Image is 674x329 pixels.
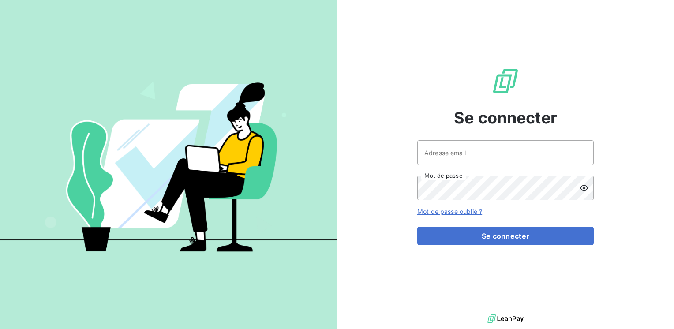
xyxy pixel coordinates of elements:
[454,106,557,130] span: Se connecter
[487,312,524,325] img: logo
[417,140,594,165] input: placeholder
[417,208,482,215] a: Mot de passe oublié ?
[491,67,520,95] img: Logo LeanPay
[417,227,594,245] button: Se connecter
